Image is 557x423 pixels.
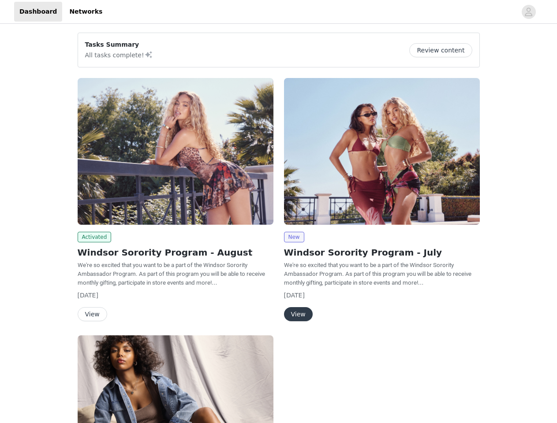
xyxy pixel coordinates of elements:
a: Networks [64,2,108,22]
p: Tasks Summary [85,40,153,49]
button: Review content [409,43,472,57]
span: We're so excited that you want to be a part of the Windsor Sorority Ambassador Program. As part o... [284,262,471,286]
h2: Windsor Sorority Program - August [78,246,273,259]
span: [DATE] [284,292,305,299]
span: We're so excited that you want to be a part of the Windsor Sorority Ambassador Program. As part o... [78,262,265,286]
h2: Windsor Sorority Program - July [284,246,480,259]
a: View [284,311,313,318]
p: All tasks complete! [85,49,153,60]
span: [DATE] [78,292,98,299]
button: View [284,307,313,321]
span: Activated [78,232,112,242]
span: New [284,232,304,242]
img: Windsor [284,78,480,225]
a: View [78,311,107,318]
a: Dashboard [14,2,62,22]
button: View [78,307,107,321]
img: Windsor [78,78,273,225]
div: avatar [524,5,533,19]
